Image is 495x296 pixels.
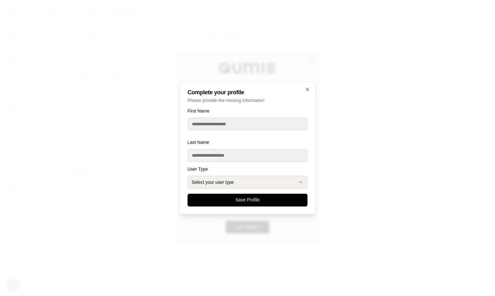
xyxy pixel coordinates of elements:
[188,140,308,144] label: Last Name
[188,167,308,171] label: User Type
[188,90,308,95] h2: Complete your profile
[188,109,308,113] label: First Name
[188,194,308,206] button: Save Profile
[188,97,308,104] p: Please provide the missing information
